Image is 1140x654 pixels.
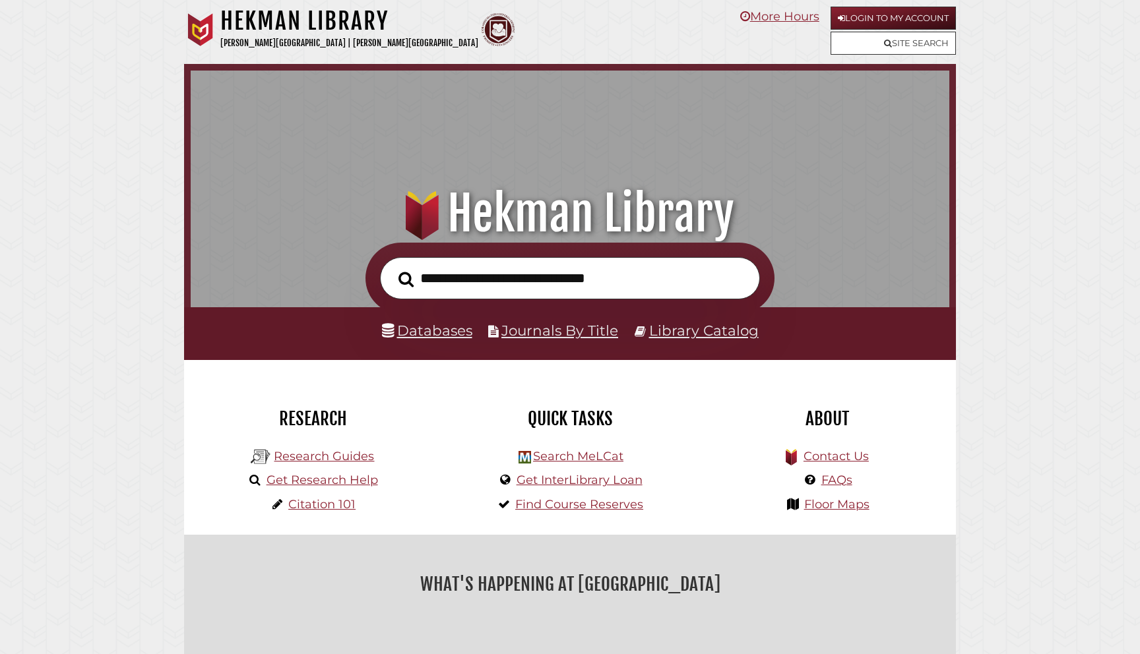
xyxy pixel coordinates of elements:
[220,7,478,36] h1: Hekman Library
[208,185,932,243] h1: Hekman Library
[709,407,946,430] h2: About
[831,7,956,30] a: Login to My Account
[804,497,870,512] a: Floor Maps
[649,322,759,339] a: Library Catalog
[398,271,414,287] i: Search
[267,473,378,487] a: Get Research Help
[533,449,623,463] a: Search MeLCat
[804,449,869,463] a: Contact Us
[515,497,643,512] a: Find Course Reserves
[482,13,515,46] img: Calvin Theological Seminary
[288,497,356,512] a: Citation 101
[821,473,852,487] a: FAQs
[392,268,420,291] button: Search
[184,13,217,46] img: Calvin University
[517,473,643,487] a: Get InterLibrary Loan
[740,9,819,24] a: More Hours
[194,569,946,599] h2: What's Happening at [GEOGRAPHIC_DATA]
[274,449,374,463] a: Research Guides
[501,322,618,339] a: Journals By Title
[519,451,531,463] img: Hekman Library Logo
[831,32,956,55] a: Site Search
[451,407,689,430] h2: Quick Tasks
[194,407,431,430] h2: Research
[220,36,478,51] p: [PERSON_NAME][GEOGRAPHIC_DATA] | [PERSON_NAME][GEOGRAPHIC_DATA]
[251,447,270,467] img: Hekman Library Logo
[382,322,472,339] a: Databases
